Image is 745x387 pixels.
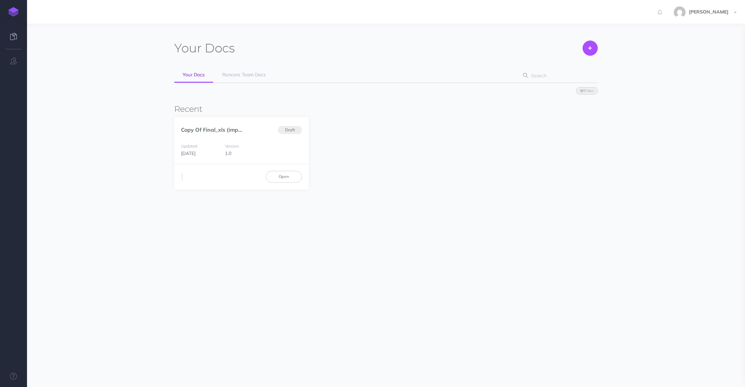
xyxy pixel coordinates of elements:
[266,171,302,182] a: Open
[181,126,242,133] a: Copy Of Final_xls (imp...
[225,144,239,149] small: Version:
[674,6,686,18] img: 144ae60c011ffeabe18c6ddfbe14a5c9.jpg
[576,87,598,95] button: Filter
[529,70,587,82] input: Search
[686,9,732,15] span: [PERSON_NAME]
[174,68,213,83] a: Your Docs
[225,150,231,156] span: 1.0
[8,7,19,17] img: logo-mark.svg
[181,144,198,149] small: Updated:
[181,173,183,182] i: More actions
[174,105,597,113] h3: Recent
[174,41,235,56] h1: Docs
[222,72,266,78] span: Rencore Team Docs
[214,68,274,82] a: Rencore Team Docs
[183,72,205,78] span: Your Docs
[174,41,202,55] span: Your
[181,150,196,156] span: [DATE]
